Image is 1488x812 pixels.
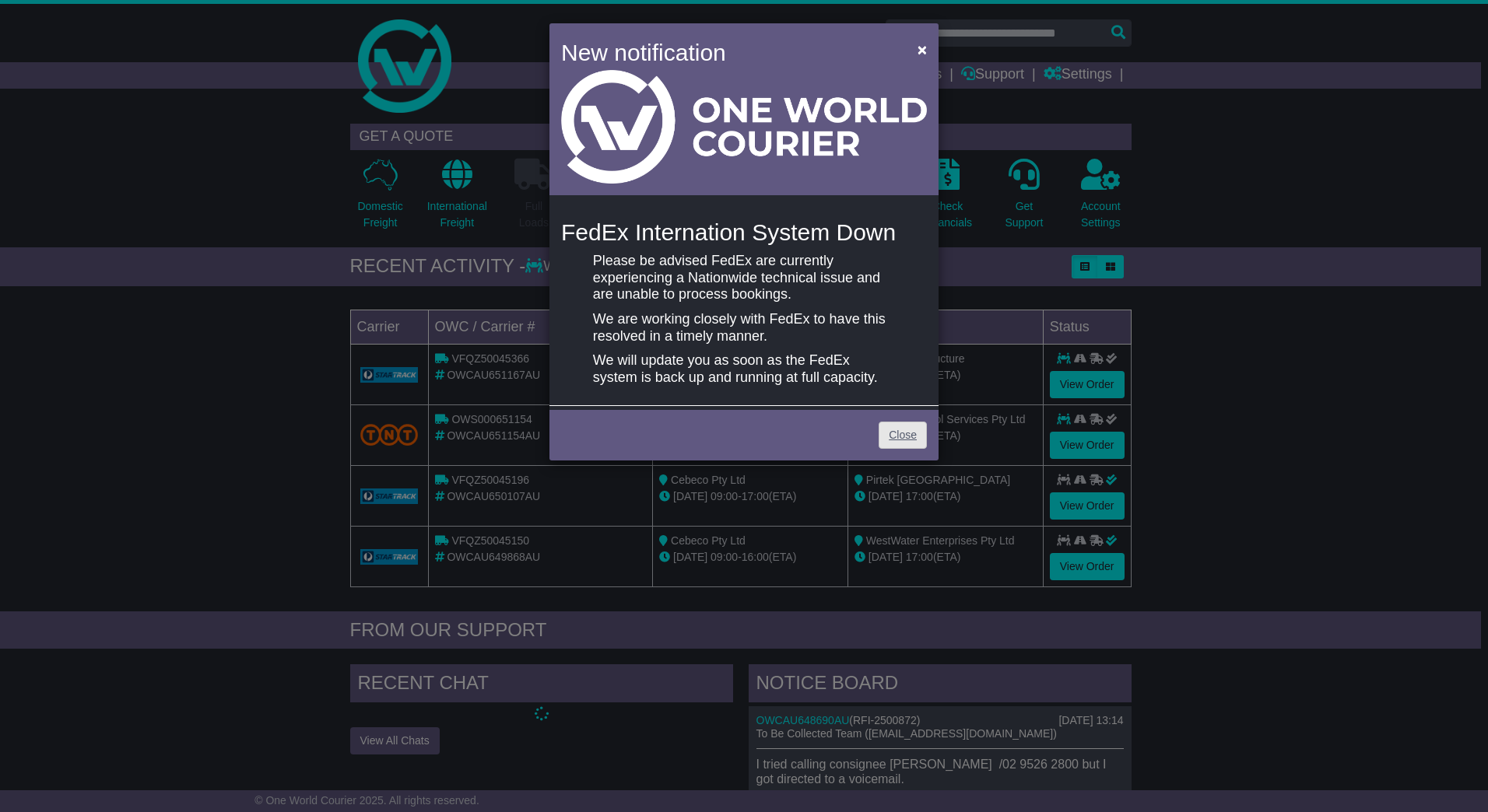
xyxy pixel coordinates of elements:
img: Light [561,70,927,184]
h4: New notification [561,35,895,70]
p: We will update you as soon as the FedEx system is back up and running at full capacity. [593,352,895,386]
p: Please be advised FedEx are currently experiencing a Nationwide technical issue and are unable to... [593,253,895,303]
span: × [918,40,927,58]
p: We are working closely with FedEx to have this resolved in a timely manner. [593,311,895,345]
h4: FedEx Internation System Down [561,219,927,245]
button: Close [910,33,935,65]
a: Close [879,422,927,449]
